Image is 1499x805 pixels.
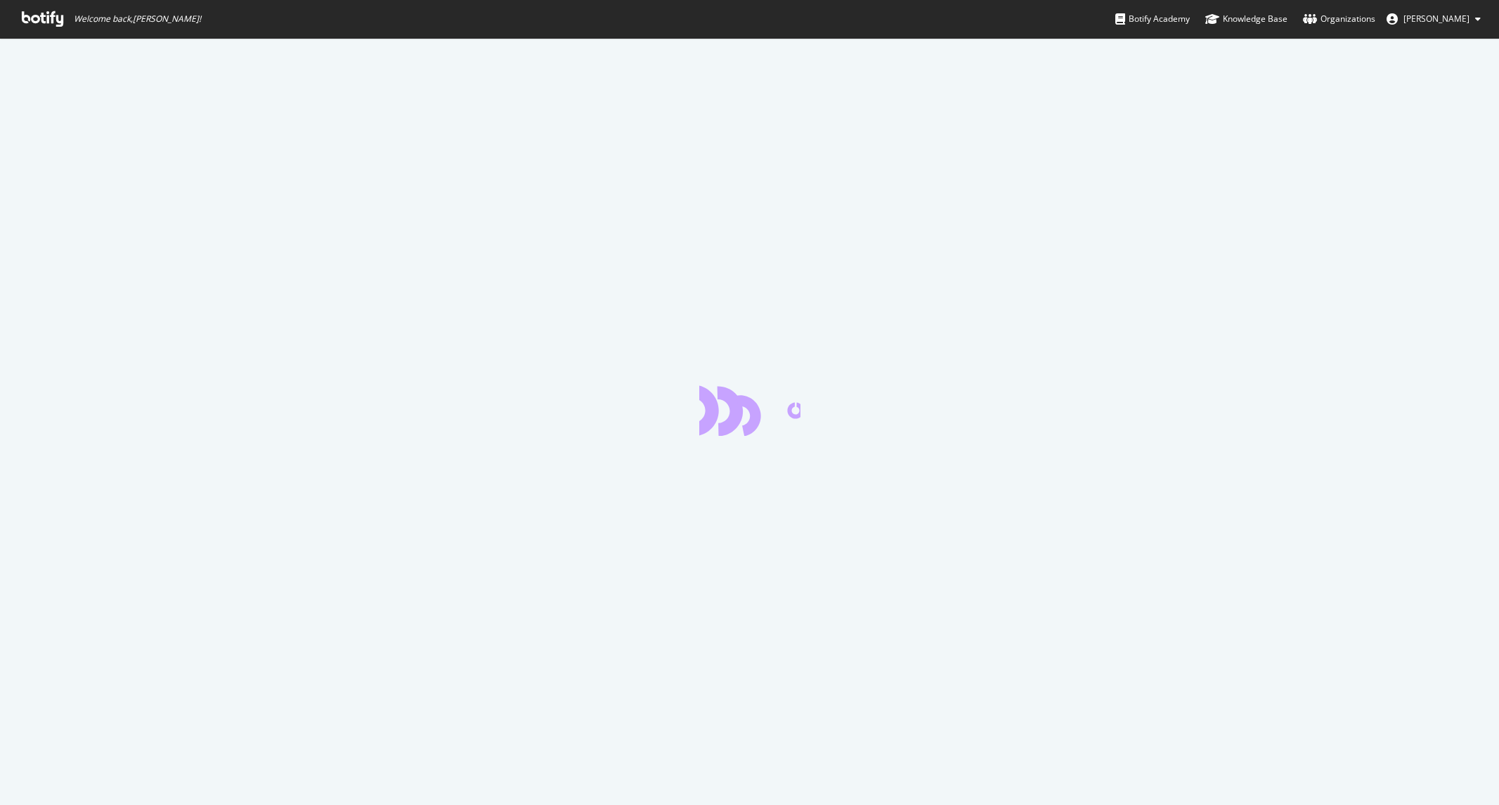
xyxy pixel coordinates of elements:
div: Botify Academy [1115,12,1190,26]
div: Organizations [1303,12,1375,26]
span: Welcome back, [PERSON_NAME] ! [74,13,201,25]
button: [PERSON_NAME] [1375,8,1492,30]
div: animation [699,385,800,436]
div: Knowledge Base [1205,12,1287,26]
span: Jose Fausto Martinez [1403,13,1469,25]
